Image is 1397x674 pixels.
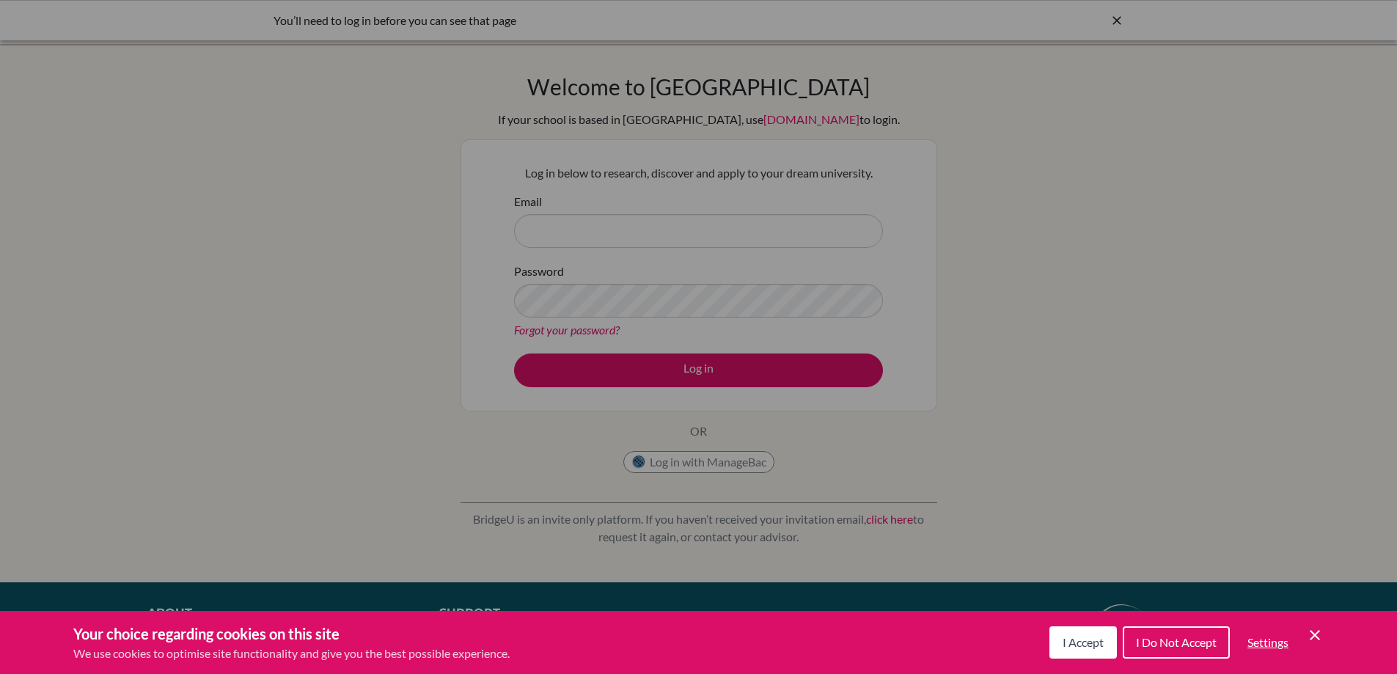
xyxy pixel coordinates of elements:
[1063,635,1104,649] span: I Accept
[1247,635,1288,649] span: Settings
[1049,626,1117,659] button: I Accept
[73,623,510,645] h3: Your choice regarding cookies on this site
[1136,635,1217,649] span: I Do Not Accept
[1236,628,1300,657] button: Settings
[1123,626,1230,659] button: I Do Not Accept
[1306,626,1324,644] button: Save and close
[73,645,510,662] p: We use cookies to optimise site functionality and give you the best possible experience.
